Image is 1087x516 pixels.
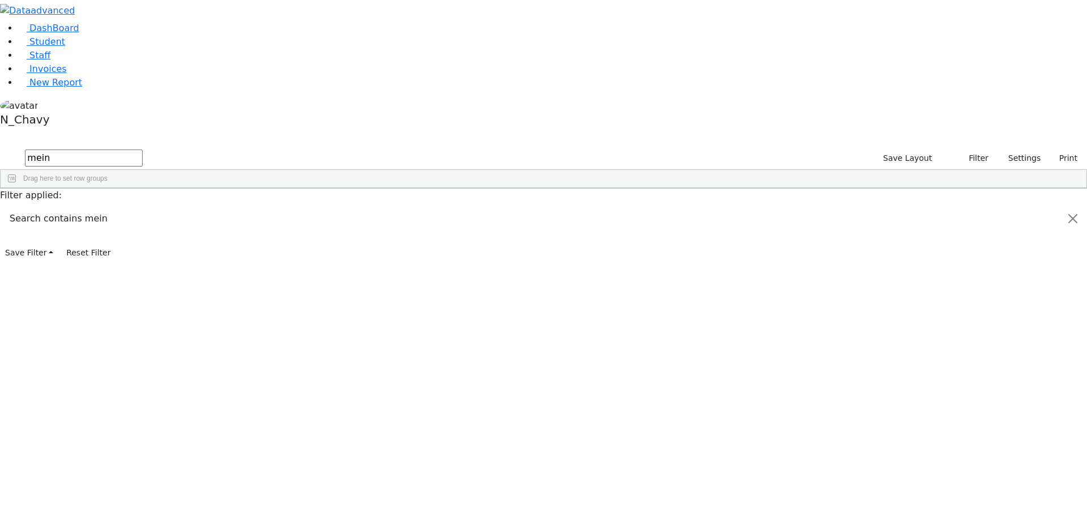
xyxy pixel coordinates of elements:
button: Print [1046,150,1082,167]
button: Reset Filter [61,244,115,262]
button: Filter [954,150,994,167]
button: Save Layout [878,150,937,167]
button: Close [1059,203,1086,234]
span: New Report [29,77,82,88]
span: Invoices [29,63,67,74]
span: DashBoard [29,23,79,33]
a: Staff [18,50,50,61]
a: DashBoard [18,23,79,33]
button: Settings [994,150,1046,167]
input: Search [25,150,143,167]
span: Staff [29,50,50,61]
span: Student [29,36,65,47]
a: Student [18,36,65,47]
a: New Report [18,77,82,88]
a: Invoices [18,63,67,74]
span: Drag here to set row groups [23,174,108,182]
